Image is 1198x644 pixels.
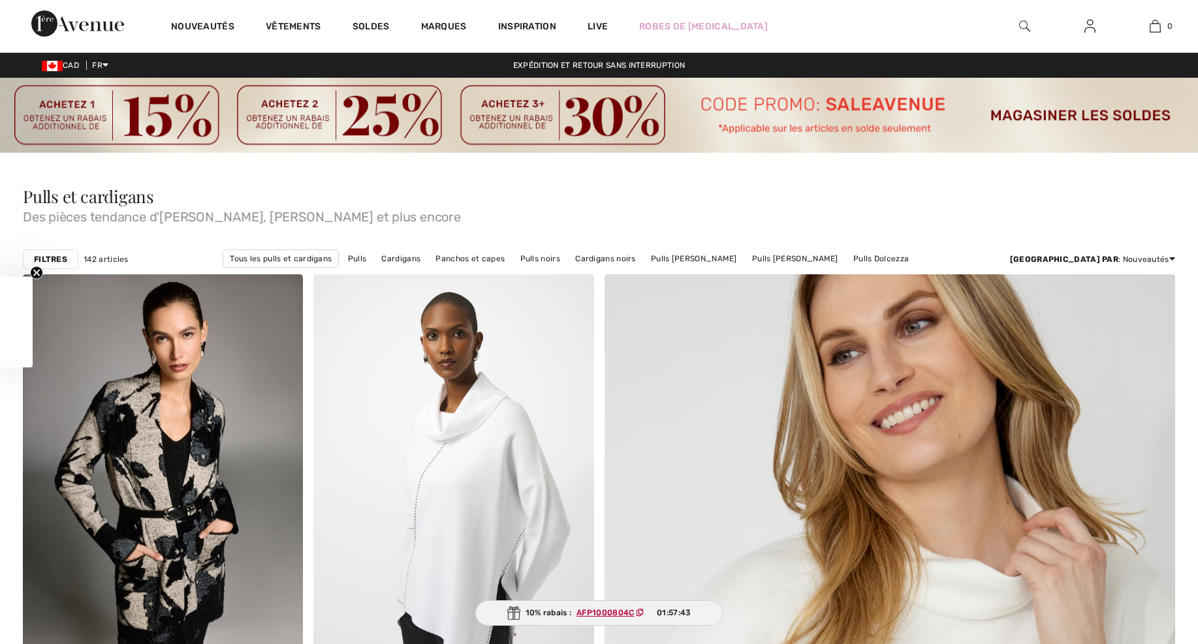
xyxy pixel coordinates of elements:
[266,21,321,35] a: Vêtements
[507,606,520,620] img: Gift.svg
[341,250,373,267] a: Pulls
[1150,18,1161,34] img: Mon panier
[1084,18,1096,34] img: Mes infos
[746,250,845,267] a: Pulls [PERSON_NAME]
[588,20,608,33] a: Live
[1074,18,1106,35] a: Se connecter
[375,250,427,267] a: Cardigans
[92,61,108,70] span: FR
[31,10,124,37] img: 1ère Avenue
[23,185,154,208] span: Pulls et cardigans
[42,61,63,71] img: Canadian Dollar
[34,253,67,265] strong: Filtres
[1123,18,1187,34] a: 0
[639,20,768,33] a: Robes de [MEDICAL_DATA]
[576,608,634,617] ins: AFP1000804C
[569,250,642,267] a: Cardigans noirs
[353,21,390,35] a: Soldes
[847,250,915,267] a: Pulls Dolcezza
[514,250,567,267] a: Pulls noirs
[171,21,234,35] a: Nouveautés
[23,205,1175,223] span: Des pièces tendance d'[PERSON_NAME], [PERSON_NAME] et plus encore
[1010,253,1175,265] div: : Nouveautés
[421,21,467,35] a: Marques
[475,600,723,626] div: 10% rabais :
[1167,20,1173,32] span: 0
[657,607,691,619] span: 01:57:43
[42,61,84,70] span: CAD
[498,21,556,35] span: Inspiration
[84,253,129,265] span: 142 articles
[644,250,744,267] a: Pulls [PERSON_NAME]
[1010,255,1118,264] strong: [GEOGRAPHIC_DATA] par
[1019,18,1030,34] img: recherche
[30,266,43,280] button: Close teaser
[223,250,339,268] a: Tous les pulls et cardigans
[429,250,511,267] a: Panchos et capes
